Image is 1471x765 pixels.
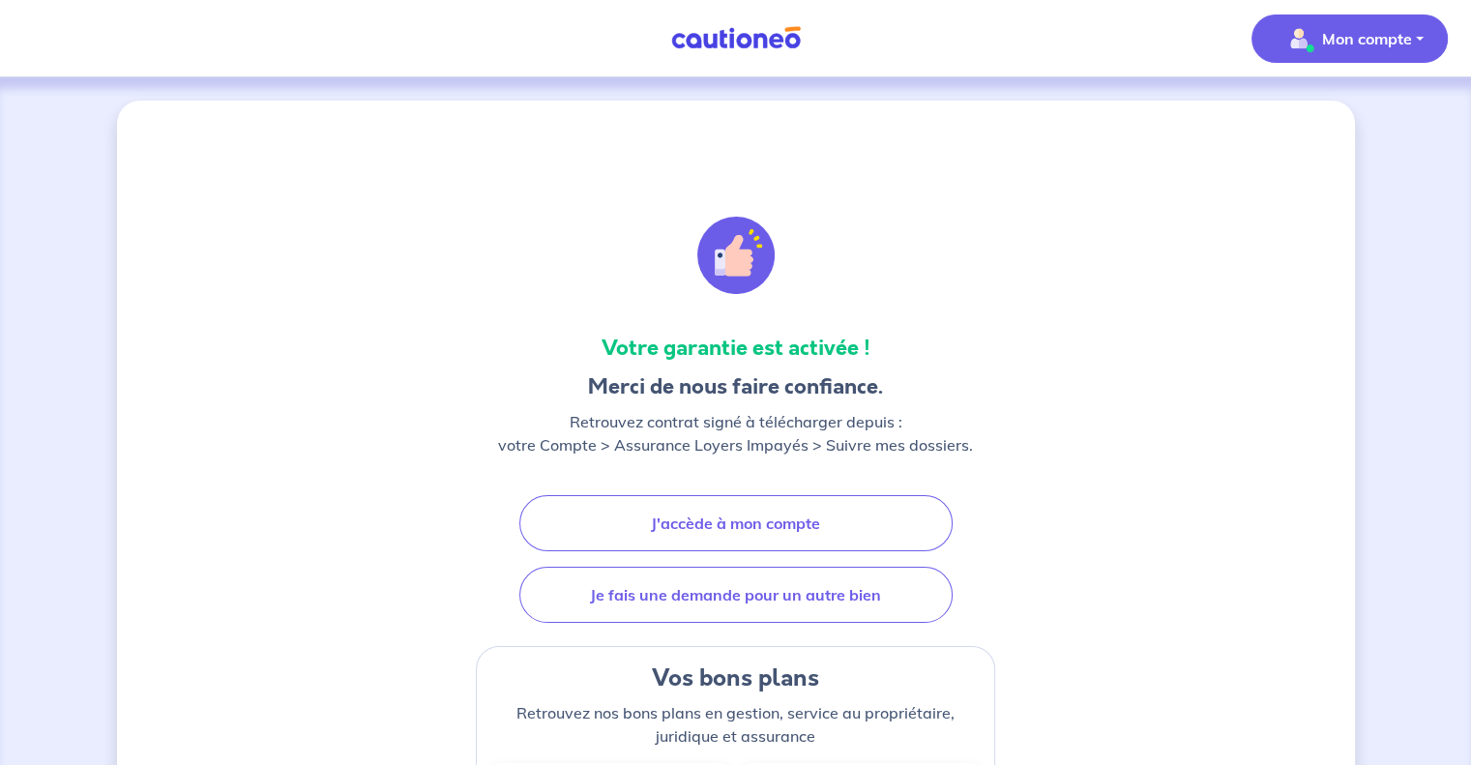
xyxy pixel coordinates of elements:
p: Mon compte [1322,27,1412,50]
strong: Votre garantie est activée ! [602,333,870,363]
img: Cautioneo [663,26,809,50]
p: Retrouvez nos bons plans en gestion, service au propriétaire, juridique et assurance [492,701,980,748]
a: J'accède à mon compte [519,495,953,551]
a: Je fais une demande pour un autre bien [519,567,953,623]
img: illu_alert_hand.svg [697,217,775,294]
p: Retrouvez contrat signé à télécharger depuis : votre Compte > Assurance Loyers Impayés > Suivre m... [498,410,973,456]
h3: Merci de nous faire confiance. [498,371,973,402]
img: illu_account_valid_menu.svg [1283,23,1314,54]
button: illu_account_valid_menu.svgMon compte [1251,15,1448,63]
h4: Vos bons plans [492,662,980,693]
